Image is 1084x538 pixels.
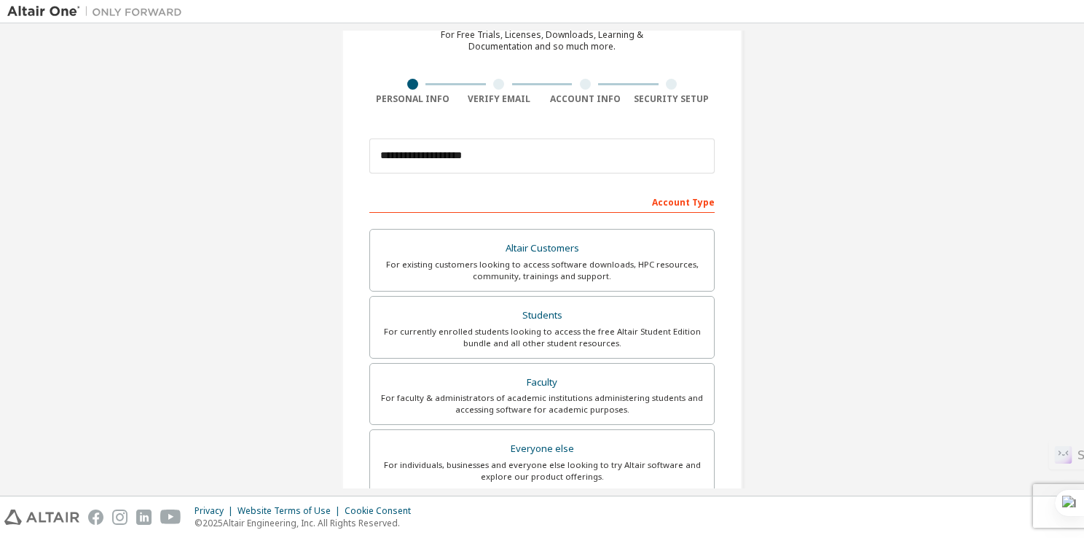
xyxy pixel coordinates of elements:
[379,238,705,259] div: Altair Customers
[136,510,152,525] img: linkedin.svg
[379,373,705,393] div: Faculty
[456,93,543,105] div: Verify Email
[88,510,103,525] img: facebook.svg
[379,259,705,282] div: For existing customers looking to access software downloads, HPC resources, community, trainings ...
[379,305,705,326] div: Students
[112,510,127,525] img: instagram.svg
[379,459,705,483] div: For individuals, businesses and everyone else looking to try Altair software and explore our prod...
[369,93,456,105] div: Personal Info
[160,510,181,525] img: youtube.svg
[369,190,715,213] div: Account Type
[379,439,705,459] div: Everyone else
[4,510,79,525] img: altair_logo.svg
[195,505,237,517] div: Privacy
[7,4,189,19] img: Altair One
[345,505,420,517] div: Cookie Consent
[441,29,643,52] div: For Free Trials, Licenses, Downloads, Learning & Documentation and so much more.
[379,392,705,416] div: For faculty & administrators of academic institutions administering students and accessing softwa...
[542,93,629,105] div: Account Info
[379,326,705,349] div: For currently enrolled students looking to access the free Altair Student Edition bundle and all ...
[195,517,420,529] p: © 2025 Altair Engineering, Inc. All Rights Reserved.
[629,93,715,105] div: Security Setup
[237,505,345,517] div: Website Terms of Use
